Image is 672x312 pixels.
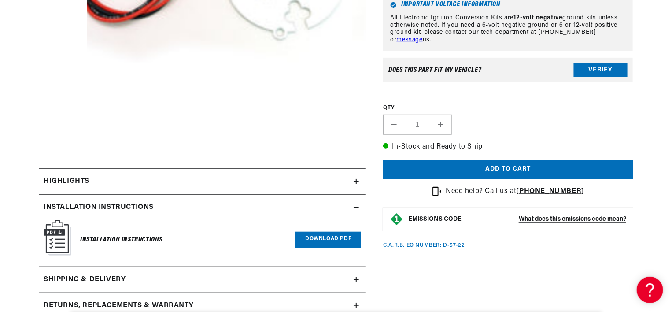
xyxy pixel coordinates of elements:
summary: Installation instructions [39,195,366,220]
summary: Shipping & Delivery [39,267,366,293]
h2: Shipping & Delivery [44,274,126,286]
h6: Important Voltage Information [390,2,626,8]
strong: What does this emissions code mean? [519,216,626,223]
p: In-Stock and Ready to Ship [383,141,633,153]
img: Emissions code [390,212,404,227]
a: message [397,37,423,43]
div: Does This part fit My vehicle? [388,67,481,74]
summary: Highlights [39,169,366,194]
strong: EMISSIONS CODE [408,216,462,223]
h2: Installation instructions [44,202,154,213]
label: QTY [383,104,633,112]
button: EMISSIONS CODEWhat does this emissions code mean? [408,215,626,223]
a: Download PDF [295,232,361,248]
h2: Returns, Replacements & Warranty [44,300,194,312]
button: Verify [574,63,628,77]
strong: 12-volt negative [513,15,563,21]
p: All Electronic Ignition Conversion Kits are ground kits unless otherwise noted. If you need a 6-v... [390,15,626,44]
img: Instruction Manual [44,220,71,256]
h6: Installation Instructions [80,234,162,246]
p: C.A.R.B. EO Number: D-57-22 [383,242,465,249]
a: [PHONE_NUMBER] [517,188,584,195]
button: Add to cart [383,160,633,179]
p: Need help? Call us at [446,186,584,197]
h2: Highlights [44,176,89,187]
